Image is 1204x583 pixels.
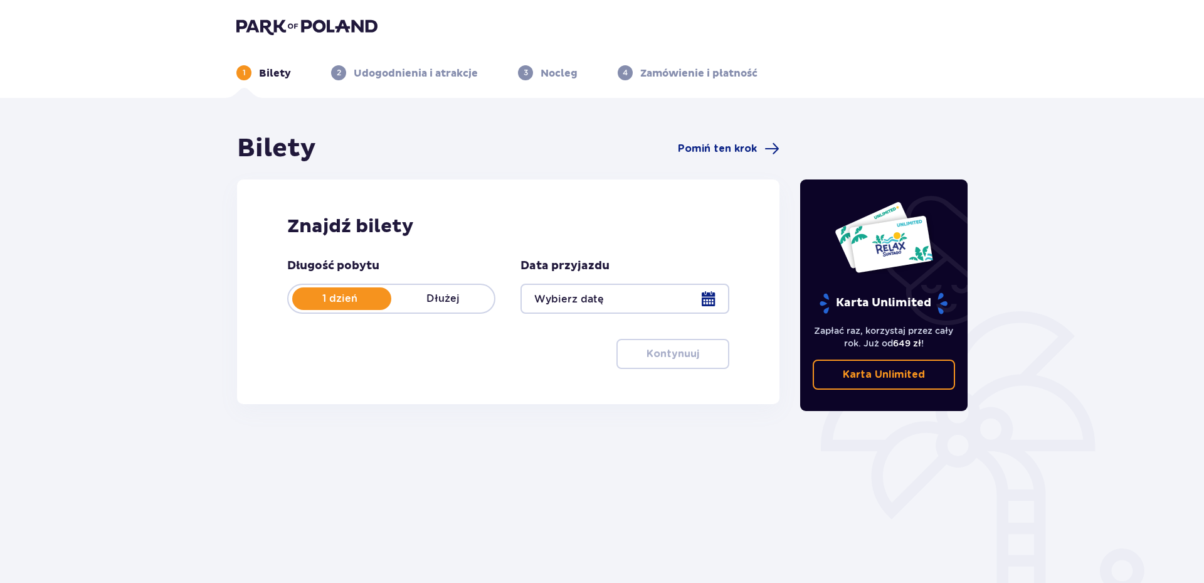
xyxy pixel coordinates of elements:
span: 649 zł [893,338,921,348]
span: Pomiń ten krok [678,142,757,156]
img: Park of Poland logo [236,18,378,35]
p: Karta Unlimited [843,368,925,382]
p: 1 dzień [288,292,391,306]
button: Kontynuuj [616,339,729,369]
p: 2 [337,67,341,78]
div: 1Bilety [236,65,291,80]
p: Zapłać raz, korzystaj przez cały rok. Już od ! [813,324,956,350]
p: Data przyjazdu [520,259,610,274]
p: 1 [243,67,246,78]
p: Udogodnienia i atrakcje [354,67,478,80]
h2: Znajdź bilety [287,215,729,238]
h1: Bilety [237,133,316,164]
div: 4Zamówienie i płatność [618,65,758,80]
img: Dwie karty całoroczne do Suntago z napisem 'UNLIMITED RELAX', na białym tle z tropikalnymi liśćmi... [834,201,934,274]
p: Karta Unlimited [818,292,949,314]
p: Długość pobytu [287,259,379,274]
p: Nocleg [541,67,578,80]
div: 3Nocleg [518,65,578,80]
p: Zamówienie i płatność [640,67,758,80]
p: Bilety [259,67,291,80]
p: 4 [623,67,628,78]
p: Dłużej [391,292,494,306]
p: 3 [524,67,528,78]
div: 2Udogodnienia i atrakcje [331,65,478,80]
a: Pomiń ten krok [678,141,779,156]
p: Kontynuuj [647,347,699,361]
a: Karta Unlimited [813,360,956,390]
